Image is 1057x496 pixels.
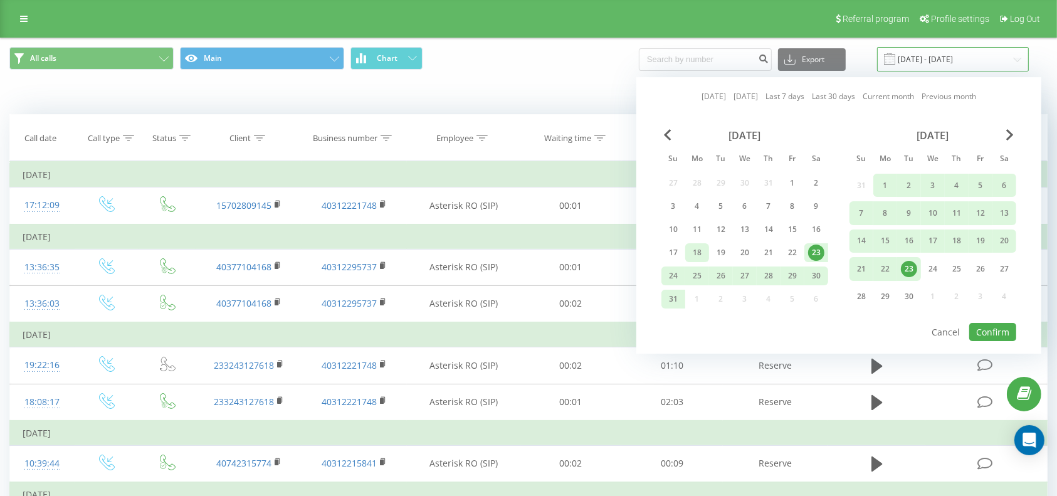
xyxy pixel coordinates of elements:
div: 3 [925,177,941,194]
div: [DATE] [661,129,828,142]
input: Search by number [639,48,772,71]
div: 8 [784,198,801,214]
td: 00:02 [520,285,622,322]
div: 23 [901,261,917,277]
button: All calls [9,47,174,70]
a: 40377104168 [216,261,271,273]
td: Asterisk RO (SIP) [407,445,520,482]
div: Sat Aug 30, 2025 [804,266,828,285]
div: Sat Sep 6, 2025 [992,174,1016,197]
div: 2 [808,175,824,191]
td: 01:10 [621,347,723,384]
a: Current month [863,91,914,103]
div: 30 [808,268,824,284]
div: Mon Aug 18, 2025 [685,243,709,262]
div: 9 [901,205,917,221]
div: Tue Aug 12, 2025 [709,220,733,239]
div: 6 [737,198,753,214]
a: 40742315774 [216,457,271,469]
div: Mon Sep 22, 2025 [873,257,897,280]
div: 14 [853,233,870,250]
div: Wed Aug 6, 2025 [733,197,757,216]
button: Main [180,47,344,70]
div: 2 [901,177,917,194]
div: Sun Sep 21, 2025 [849,257,873,280]
button: Chart [350,47,423,70]
div: Sat Sep 27, 2025 [992,257,1016,280]
div: 13:36:35 [23,255,62,280]
a: [DATE] [702,91,726,103]
div: 10:39:44 [23,451,62,476]
div: Thu Aug 14, 2025 [757,220,781,239]
div: Tue Aug 26, 2025 [709,266,733,285]
abbr: Thursday [759,150,778,169]
button: Confirm [969,323,1016,341]
a: Previous month [922,91,976,103]
div: 20 [737,245,753,261]
abbr: Tuesday [900,150,918,169]
abbr: Friday [971,150,990,169]
a: 40312221748 [322,199,377,211]
abbr: Monday [688,150,707,169]
div: 17 [925,233,941,250]
span: Next Month [1006,129,1014,140]
div: Client [229,133,251,144]
div: Mon Sep 29, 2025 [873,285,897,309]
div: 24 [665,268,681,284]
div: Sat Sep 20, 2025 [992,230,1016,253]
abbr: Thursday [947,150,966,169]
abbr: Sunday [852,150,871,169]
div: [DATE] [849,129,1016,142]
a: 40312221748 [322,396,377,408]
div: 27 [996,261,1012,277]
abbr: Friday [783,150,802,169]
div: Sun Sep 7, 2025 [849,202,873,225]
div: Wed Sep 17, 2025 [921,230,945,253]
div: 13 [996,205,1012,221]
td: [DATE] [10,421,1048,446]
div: Sat Aug 9, 2025 [804,197,828,216]
div: Wed Sep 10, 2025 [921,202,945,225]
div: Fri Aug 15, 2025 [781,220,804,239]
td: 00:01 [520,187,622,224]
div: Waiting time [544,133,591,144]
div: Fri Sep 5, 2025 [969,174,992,197]
div: Conversation duration [636,127,703,149]
a: 40312215841 [322,457,377,469]
div: 25 [689,268,705,284]
div: Wed Aug 13, 2025 [733,220,757,239]
div: Thu Sep 4, 2025 [945,174,969,197]
div: 17:12:09 [23,193,62,218]
td: Asterisk RO (SIP) [407,384,520,421]
div: Fri Aug 29, 2025 [781,266,804,285]
div: 29 [877,288,893,305]
div: 5 [713,198,729,214]
a: 40377104168 [216,297,271,309]
div: 22 [784,245,801,261]
div: 10 [925,205,941,221]
div: Sun Aug 10, 2025 [661,220,685,239]
td: 00:01 [520,249,622,285]
a: 15702809145 [216,199,271,211]
div: 13 [737,221,753,238]
div: 7 [760,198,777,214]
div: Tue Sep 16, 2025 [897,230,921,253]
td: Asterisk RO (SIP) [407,187,520,224]
div: Mon Sep 15, 2025 [873,230,897,253]
div: Open Intercom Messenger [1014,425,1044,455]
div: 12 [713,221,729,238]
abbr: Tuesday [712,150,730,169]
div: Sat Aug 16, 2025 [804,220,828,239]
div: 19 [713,245,729,261]
td: Reserve [723,384,828,421]
div: Sun Sep 14, 2025 [849,230,873,253]
div: 16 [808,221,824,238]
td: Asterisk RO (SIP) [407,347,520,384]
div: 21 [853,261,870,277]
td: [DATE] [10,224,1048,250]
td: 00:04 [621,285,723,322]
div: 8 [877,205,893,221]
span: Log Out [1010,14,1040,24]
a: Last 30 days [812,91,855,103]
div: Sun Aug 3, 2025 [661,197,685,216]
